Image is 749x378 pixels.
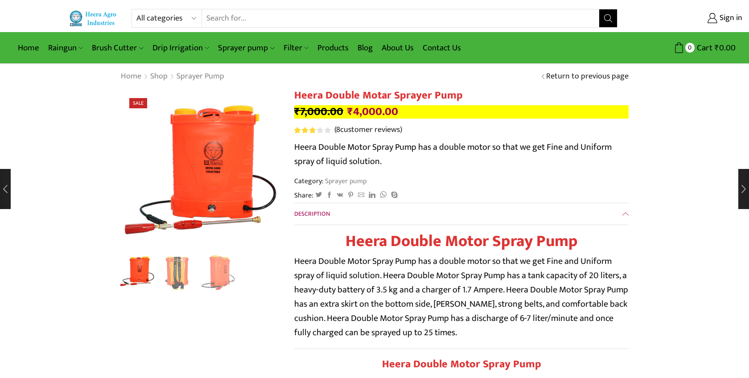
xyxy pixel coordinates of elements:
strong: Heera Double Motor Spray Pump [346,228,578,255]
a: Return to previous page [546,71,629,82]
li: 2 / 3 [160,254,197,290]
bdi: 4,000.00 [347,103,398,121]
span: Cart [695,42,712,54]
a: 0 Cart ₹0.00 [626,40,736,56]
a: Shop [150,71,168,82]
span: Sign in [717,12,742,24]
button: Search button [599,9,617,27]
h1: Heera Double Motar Sprayer Pump [294,89,629,102]
span: ₹ [715,41,719,55]
a: Sprayer pump [176,71,225,82]
img: Double Motor Spray Pump [120,89,281,250]
bdi: 7,000.00 [294,103,343,121]
span: 0 [685,43,695,52]
a: Drip Irrigation [148,37,214,58]
a: Sprayer pump [214,37,279,58]
span: ₹ [347,103,353,121]
a: Blog [353,37,377,58]
a: Description [294,203,629,225]
p: Heera Double Motor Spray Pump has a double motor so that we get Fine and Uniform spray of liquid ... [294,140,629,168]
span: Share: [294,190,313,201]
span: Rated out of 5 based on customer ratings [294,127,315,133]
span: 8 [294,127,332,133]
img: Double Motor Spray Pump [118,253,155,290]
li: 1 / 3 [118,254,155,290]
span: Category: [294,176,366,186]
strong: Heera Double Motor Spray Pump [382,355,541,373]
a: Sign in [631,10,742,26]
a: Sprayer pump [324,175,366,187]
li: 3 / 3 [201,254,238,290]
a: Filter [279,37,313,58]
span: Description [294,209,330,219]
a: About Us [377,37,418,58]
p: Heera Double Motor Spray Pump has a double motor so that we get Fine and Uniform spray of liquid ... [294,254,629,340]
div: Rated 2.88 out of 5 [294,127,330,133]
div: 1 / 3 [120,89,281,250]
a: Contact Us [418,37,465,58]
span: 8 [336,123,340,136]
span: Sale [129,98,147,108]
a: Brush Cutter [87,37,148,58]
a: Home [13,37,44,58]
a: Raingun [44,37,87,58]
nav: Breadcrumb [120,71,225,82]
a: IMG_4885 [160,254,197,291]
bdi: 0.00 [715,41,736,55]
a: Products [313,37,353,58]
a: (8customer reviews) [334,124,402,136]
span: ₹ [294,103,300,121]
a: IMG_4882 [201,254,238,291]
a: Home [120,71,142,82]
input: Search for... [202,9,599,27]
